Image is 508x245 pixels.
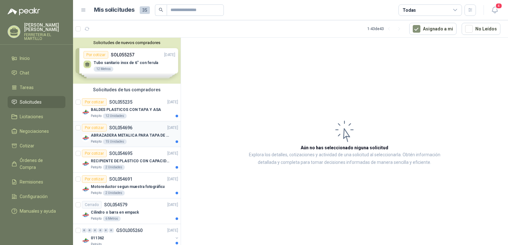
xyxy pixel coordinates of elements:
[73,84,181,96] div: Solicitudes de tus compradores
[91,132,170,139] p: ABRAZADERA METALICA PARA TAPA DE TAMBOR DE PLASTICO DE 50 LT
[82,185,90,193] img: Company Logo
[167,202,178,208] p: [DATE]
[91,165,102,170] p: Patojito
[244,151,444,166] p: Explora los detalles, cotizaciones y actividad de una solicitud al seleccionarla. Obtén informaci...
[91,216,102,221] p: Patojito
[82,201,102,209] div: Cerrado
[20,128,49,135] span: Negociaciones
[82,228,87,233] div: 0
[140,6,150,14] span: 35
[103,216,121,221] div: 6 Metros
[20,157,59,171] span: Órdenes de Compra
[73,173,181,198] a: Por cotizarSOL054691[DATE] Company LogoMotoreductor segun muestra fotográficaPatojito2 Unidades
[8,81,65,93] a: Tareas
[109,177,132,181] p: SOL054691
[104,228,108,233] div: 0
[91,107,161,113] p: BALDES PLASTICOS CON TAPA Y ASA
[159,8,163,12] span: search
[20,193,48,200] span: Configuración
[87,228,92,233] div: 0
[82,211,90,219] img: Company Logo
[8,154,65,173] a: Órdenes de Compra
[82,124,107,132] div: Por cotizar
[20,142,34,149] span: Cotizar
[116,228,143,233] p: GSOL005260
[403,7,416,14] div: Todas
[20,99,42,106] span: Solicitudes
[8,176,65,188] a: Remisiones
[82,150,107,157] div: Por cotizar
[82,160,90,167] img: Company Logo
[82,134,90,142] img: Company Logo
[73,121,181,147] a: Por cotizarSOL054696[DATE] Company LogoABRAZADERA METALICA PARA TAPA DE TAMBOR DE PLASTICO DE 50 ...
[82,108,90,116] img: Company Logo
[8,67,65,79] a: Chat
[91,158,170,164] p: RECIPIENTE DE PLASTICO CON CAPACIDAD DE 1.8 LT PARA LA EXTRACCIÓN MANUAL DE LIQUIDOS
[91,235,104,241] p: 011362
[20,208,56,215] span: Manuales y ayuda
[82,98,107,106] div: Por cotizar
[489,4,500,16] button: 4
[82,237,90,244] img: Company Logo
[91,139,102,144] p: Patojito
[109,151,132,156] p: SOL054695
[91,210,139,216] p: Cilindro o barra en empack
[103,190,125,196] div: 2 Unidades
[8,96,65,108] a: Solicitudes
[301,144,388,151] h3: Aún no has seleccionado niguna solicitud
[91,184,164,190] p: Motoreductor segun muestra fotográfica
[104,203,127,207] p: SOL054579
[103,139,127,144] div: 15 Unidades
[73,96,181,121] a: Por cotizarSOL055235[DATE] Company LogoBALDES PLASTICOS CON TAPA Y ASAPatojito12 Unidades
[73,38,181,84] div: Solicitudes de nuevos compradoresPor cotizarSOL055257[DATE] Tubo sanitario inox de 6" con ferula1...
[98,228,103,233] div: 0
[495,3,502,9] span: 4
[20,178,43,185] span: Remisiones
[8,125,65,137] a: Negociaciones
[109,100,132,104] p: SOL055235
[8,205,65,217] a: Manuales y ayuda
[167,228,178,234] p: [DATE]
[73,147,181,173] a: Por cotizarSOL054695[DATE] Company LogoRECIPIENTE DE PLASTICO CON CAPACIDAD DE 1.8 LT PARA LA EXT...
[93,228,97,233] div: 0
[8,8,40,15] img: Logo peakr
[20,55,30,62] span: Inicio
[76,40,178,45] button: Solicitudes de nuevos compradores
[24,23,65,32] p: [PERSON_NAME] [PERSON_NAME]
[367,24,404,34] div: 1 - 43 de 43
[8,52,65,64] a: Inicio
[167,151,178,157] p: [DATE]
[73,198,181,224] a: CerradoSOL054579[DATE] Company LogoCilindro o barra en empackPatojito6 Metros
[462,23,500,35] button: No Leídos
[20,84,34,91] span: Tareas
[103,113,127,119] div: 12 Unidades
[167,99,178,105] p: [DATE]
[8,140,65,152] a: Cotizar
[82,175,107,183] div: Por cotizar
[94,5,135,15] h1: Mis solicitudes
[24,33,65,41] p: FERRETERIA EL MARTILLO
[109,228,114,233] div: 0
[8,190,65,203] a: Configuración
[167,176,178,182] p: [DATE]
[91,113,102,119] p: Patojito
[20,69,29,76] span: Chat
[91,190,102,196] p: Patojito
[109,126,132,130] p: SOL054696
[409,23,457,35] button: Asignado a mi
[20,113,43,120] span: Licitaciones
[167,125,178,131] p: [DATE]
[103,165,125,170] div: 2 Unidades
[8,111,65,123] a: Licitaciones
